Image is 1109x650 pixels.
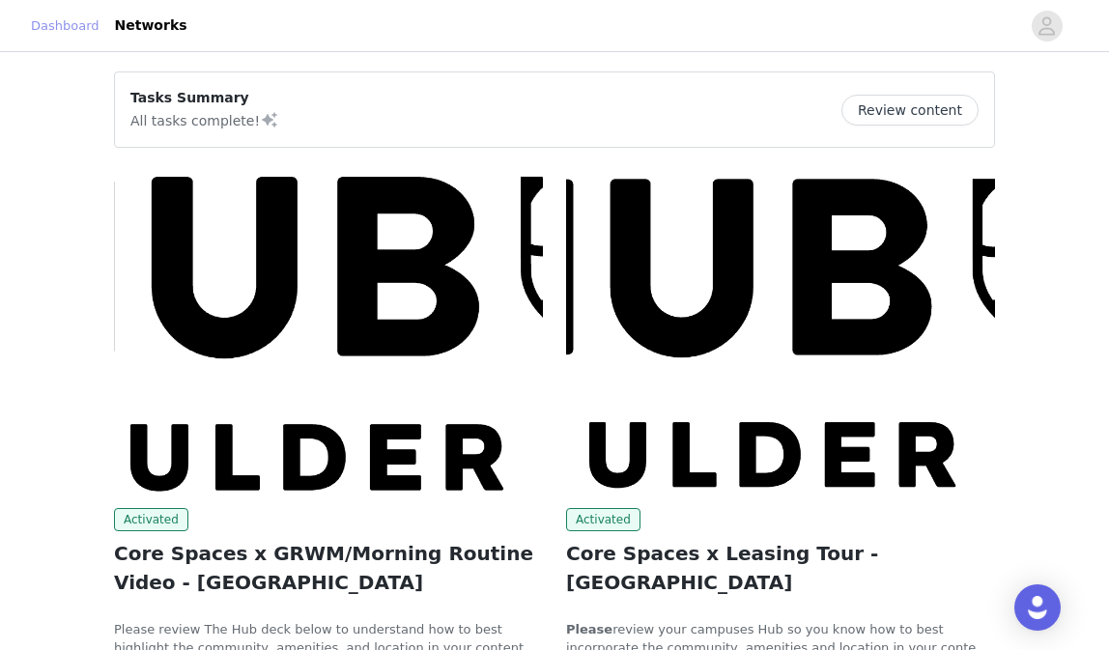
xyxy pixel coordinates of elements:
[114,171,543,493] img: All Roads Travel
[130,108,279,131] p: All tasks complete!
[841,95,979,126] button: Review content
[566,508,640,531] span: Activated
[566,622,612,636] strong: Please
[1038,11,1056,42] div: avatar
[114,508,188,531] span: Activated
[566,539,995,597] h2: Core Spaces x Leasing Tour - [GEOGRAPHIC_DATA]
[1014,584,1061,631] div: Open Intercom Messenger
[114,539,543,597] h2: Core Spaces x GRWM/Morning Routine Video - [GEOGRAPHIC_DATA]
[31,16,100,36] a: Dashboard
[103,4,199,47] a: Networks
[566,171,995,493] img: All Roads Travel
[130,88,279,108] p: Tasks Summary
